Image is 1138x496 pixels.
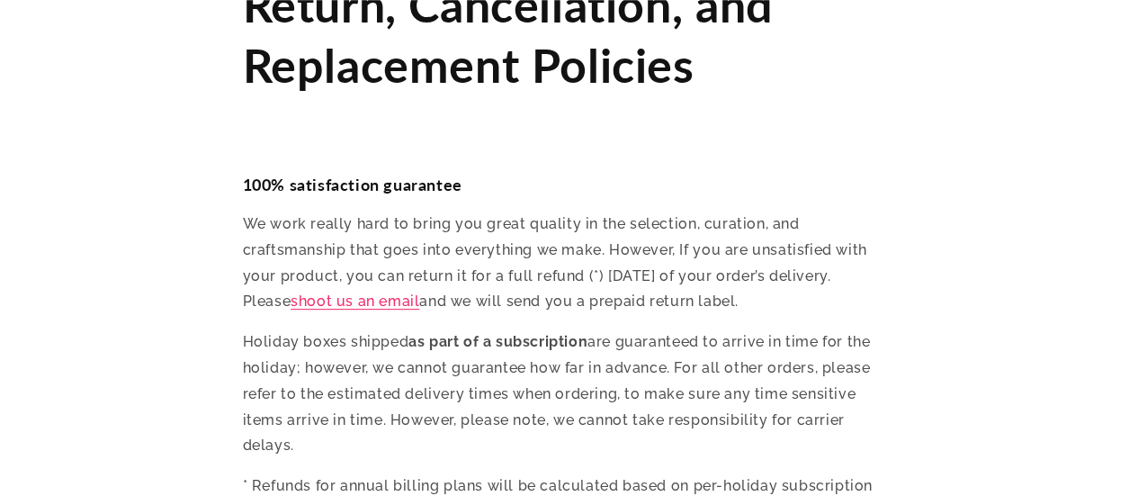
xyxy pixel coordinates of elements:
[291,293,419,310] a: shoot us an email
[243,329,896,459] p: Holiday boxes shipped are guaranteed to arrive in time for the holiday; however, we cannot guaran...
[243,212,896,315] p: We work really hard to bring you great quality in the selection, curation, and craftsmanship that...
[408,333,587,350] strong: as part of a subscription
[243,175,896,195] h3: 100% satisfaction guarantee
